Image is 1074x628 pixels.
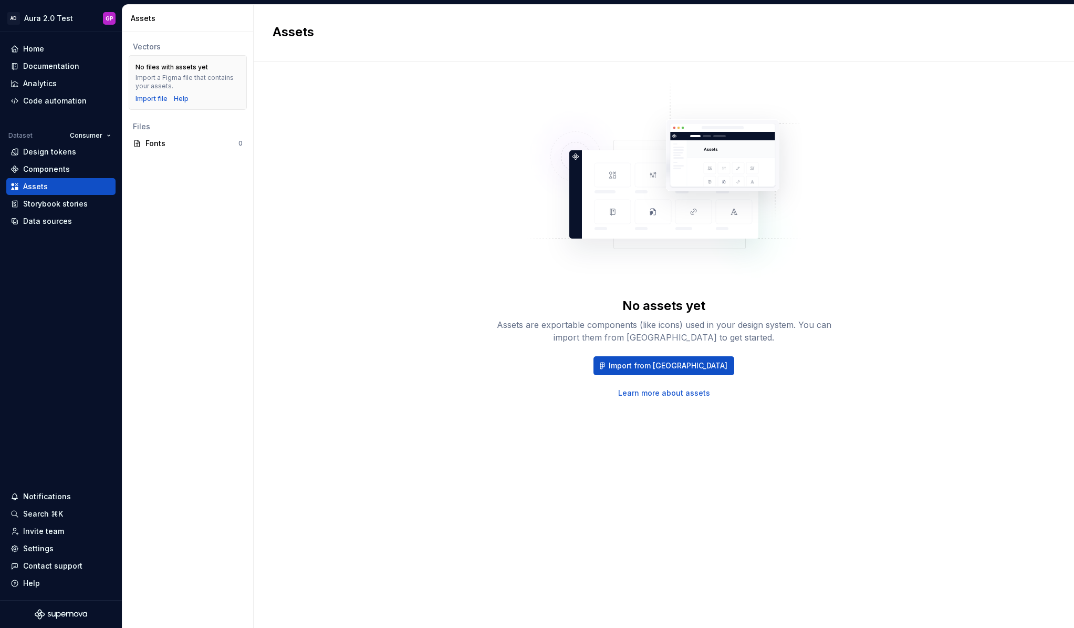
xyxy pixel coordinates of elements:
[6,58,116,75] a: Documentation
[6,161,116,178] a: Components
[106,14,113,23] div: GP
[23,216,72,227] div: Data sources
[622,297,705,314] div: No assets yet
[23,526,64,537] div: Invite team
[6,92,116,109] a: Code automation
[6,575,116,592] button: Help
[618,388,710,398] a: Learn more about assets
[23,181,48,192] div: Assets
[145,138,238,149] div: Fonts
[6,40,116,57] a: Home
[6,195,116,212] a: Storybook stories
[65,128,116,143] button: Consumer
[7,12,20,25] div: AD
[23,199,88,209] div: Storybook stories
[6,213,116,230] a: Data sources
[135,95,168,103] button: Import file
[135,63,208,71] div: No files with assets yet
[496,318,832,344] div: Assets are exportable components (like icons) used in your design system. You can import them fro...
[135,74,240,90] div: Import a Figma file that contains your assets.
[6,506,116,522] button: Search ⌘K
[6,75,116,92] a: Analytics
[6,540,116,557] a: Settings
[23,44,44,54] div: Home
[23,543,54,554] div: Settings
[23,147,76,157] div: Design tokens
[131,13,249,24] div: Assets
[8,131,33,140] div: Dataset
[23,561,82,571] div: Contact support
[129,135,247,152] a: Fonts0
[609,361,727,371] span: Import from [GEOGRAPHIC_DATA]
[174,95,189,103] a: Help
[6,558,116,574] button: Contact support
[23,61,79,71] div: Documentation
[23,96,87,106] div: Code automation
[35,609,87,620] svg: Supernova Logo
[24,13,73,24] div: Aura 2.0 Test
[23,164,70,174] div: Components
[593,356,734,375] button: Import from [GEOGRAPHIC_DATA]
[23,491,71,502] div: Notifications
[133,121,243,132] div: Files
[133,42,243,52] div: Vectors
[238,139,243,148] div: 0
[70,131,102,140] span: Consumer
[6,523,116,540] a: Invite team
[6,178,116,195] a: Assets
[6,143,116,160] a: Design tokens
[2,7,120,29] button: ADAura 2.0 TestGP
[6,488,116,505] button: Notifications
[273,24,1042,40] h2: Assets
[23,509,63,519] div: Search ⌘K
[23,78,57,89] div: Analytics
[23,578,40,589] div: Help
